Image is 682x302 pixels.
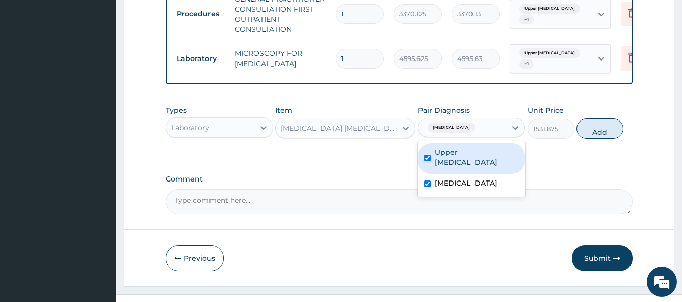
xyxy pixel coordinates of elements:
span: Upper [MEDICAL_DATA] [519,4,580,14]
span: + 1 [519,15,534,25]
td: MICROSCOPY FOR [MEDICAL_DATA] [230,43,331,74]
div: Laboratory [171,123,209,133]
label: [MEDICAL_DATA] [435,178,497,188]
button: Submit [572,245,633,271]
td: Procedures [172,5,230,23]
label: Item [275,105,292,115]
button: Add [576,118,623,139]
label: Pair Diagnosis [418,105,470,115]
label: Unit Price [528,105,564,115]
label: Comment [166,175,633,184]
div: Minimize live chat window [166,5,190,29]
label: Types [166,106,187,115]
span: Upper [MEDICAL_DATA] [519,48,580,58]
span: We're online! [59,88,139,190]
span: [MEDICAL_DATA] [428,123,475,133]
button: Previous [166,245,224,271]
div: Chat with us now [53,56,170,70]
td: Laboratory [172,49,230,68]
label: Upper [MEDICAL_DATA] [435,147,519,167]
span: + 1 [519,59,534,69]
textarea: Type your message and hit 'Enter' [5,198,192,233]
img: d_794563401_company_1708531726252_794563401 [19,50,41,76]
div: [MEDICAL_DATA] [MEDICAL_DATA] (MP) RDT [281,123,398,133]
